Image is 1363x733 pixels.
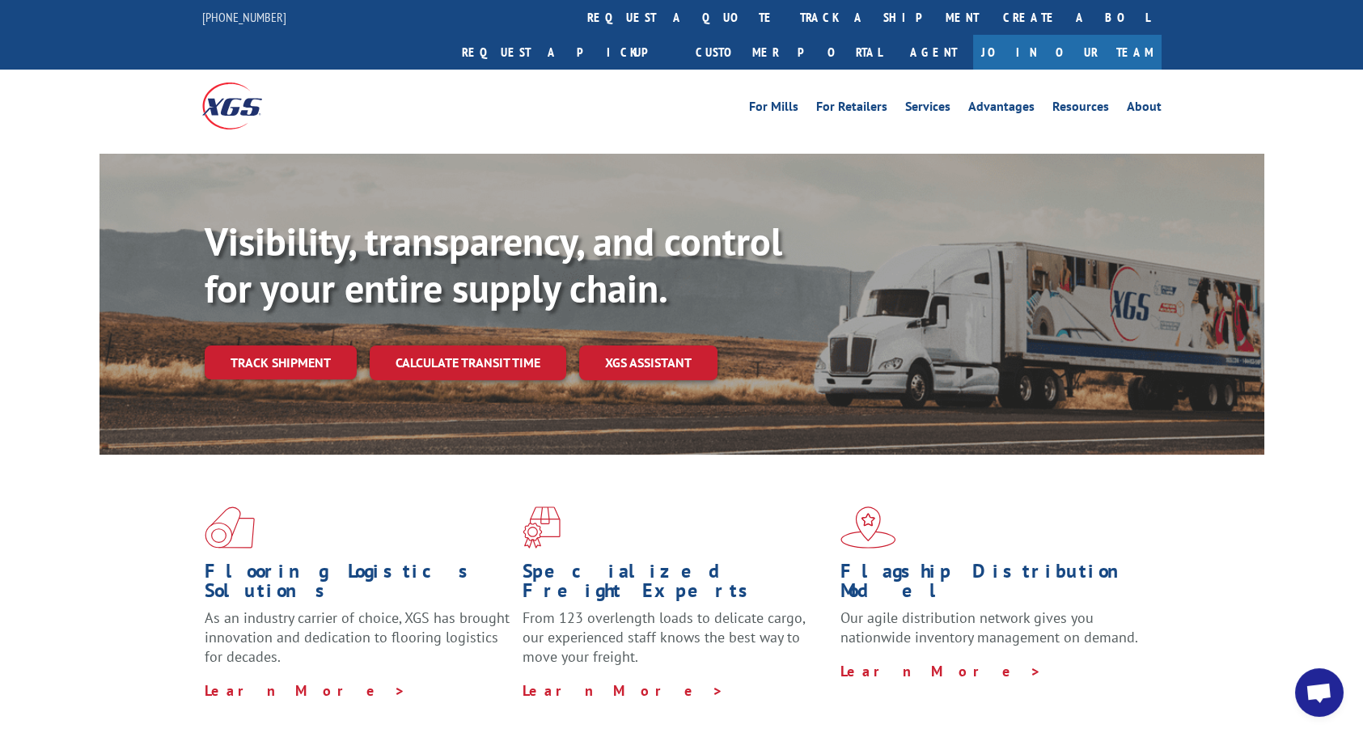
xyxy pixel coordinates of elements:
p: From 123 overlength loads to delicate cargo, our experienced staff knows the best way to move you... [523,608,828,680]
a: Learn More > [523,681,724,700]
h1: Flagship Distribution Model [840,561,1146,608]
span: As an industry carrier of choice, XGS has brought innovation and dedication to flooring logistics... [205,608,510,666]
a: Request a pickup [450,35,684,70]
h1: Flooring Logistics Solutions [205,561,510,608]
a: Agent [894,35,973,70]
a: Learn More > [840,662,1042,680]
a: Advantages [968,100,1035,118]
a: Services [905,100,950,118]
img: xgs-icon-flagship-distribution-model-red [840,506,896,549]
a: Calculate transit time [370,345,566,380]
div: Open chat [1295,668,1344,717]
h1: Specialized Freight Experts [523,561,828,608]
img: xgs-icon-total-supply-chain-intelligence-red [205,506,255,549]
a: XGS ASSISTANT [579,345,717,380]
a: Track shipment [205,345,357,379]
a: [PHONE_NUMBER] [202,9,286,25]
a: About [1127,100,1162,118]
a: For Mills [749,100,798,118]
b: Visibility, transparency, and control for your entire supply chain. [205,216,782,313]
a: Resources [1052,100,1109,118]
a: Join Our Team [973,35,1162,70]
a: Customer Portal [684,35,894,70]
span: Our agile distribution network gives you nationwide inventory management on demand. [840,608,1138,646]
img: xgs-icon-focused-on-flooring-red [523,506,561,549]
a: Learn More > [205,681,406,700]
a: For Retailers [816,100,887,118]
